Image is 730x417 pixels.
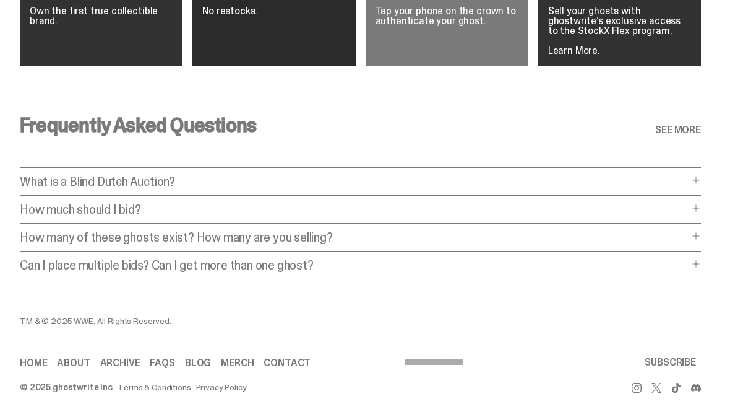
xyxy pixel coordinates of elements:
[20,203,689,216] p: How much should I bid?
[20,358,47,368] a: Home
[150,358,174,368] a: FAQs
[20,317,515,325] div: TM & © 2025 WWE. All Rights Reserved.
[640,350,701,375] button: SUBSCRIBE
[548,6,691,36] p: Sell your ghosts with ghostwrite’s exclusive access to the StockX Flex program.
[30,6,173,26] p: Own the first true collectible brand.
[57,358,90,368] a: About
[20,259,689,271] p: Can I place multiple bids? Can I get more than one ghost?
[202,6,345,16] p: No restocks.
[221,358,254,368] a: Merch
[20,175,689,188] p: What is a Blind Dutch Auction?
[20,231,689,244] p: How many of these ghosts exist? How many are you selling?
[196,383,247,392] a: Privacy Policy
[118,383,191,392] a: Terms & Conditions
[20,383,113,392] div: © 2025 ghostwrite inc
[655,125,701,135] a: SEE MORE
[548,44,599,57] a: Learn More.
[376,6,518,26] p: Tap your phone on the crown to authenticate your ghost.
[264,358,311,368] a: Contact
[185,358,211,368] a: Blog
[100,358,140,368] a: Archive
[20,115,256,135] h3: Frequently Asked Questions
